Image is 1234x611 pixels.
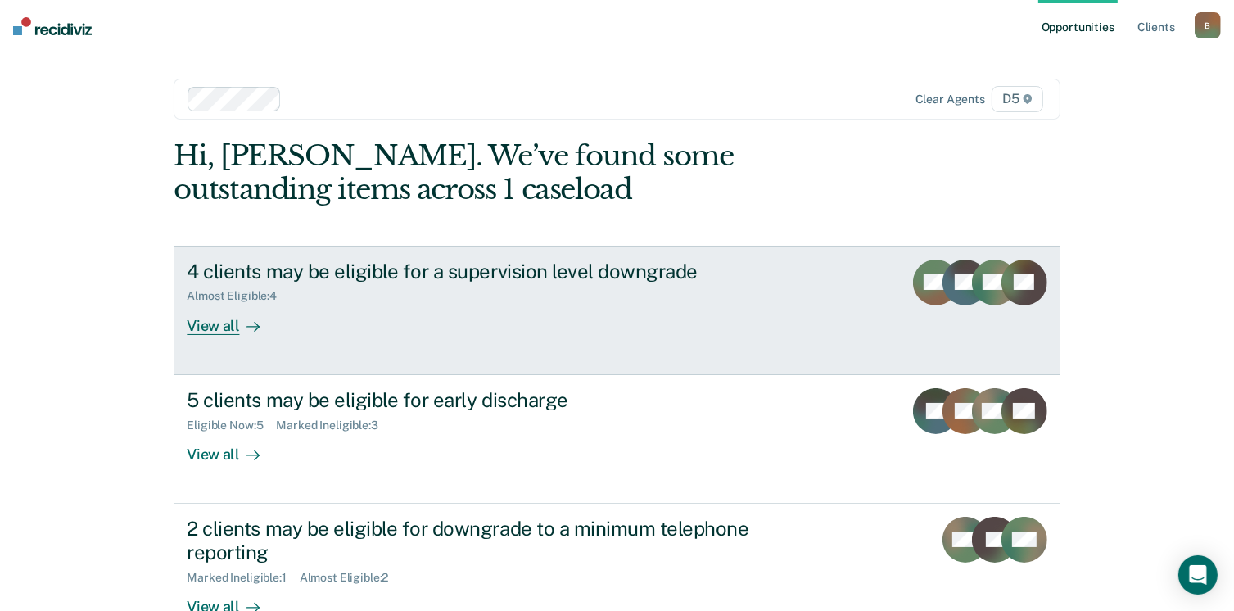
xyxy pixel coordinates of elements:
a: 4 clients may be eligible for a supervision level downgradeAlmost Eligible:4View all [174,246,1060,375]
img: Recidiviz [13,17,92,35]
div: Almost Eligible : 2 [300,571,402,585]
div: Marked Ineligible : 1 [187,571,299,585]
div: Almost Eligible : 4 [187,289,290,303]
div: Open Intercom Messenger [1178,555,1218,595]
a: 5 clients may be eligible for early dischargeEligible Now:5Marked Ineligible:3View all [174,375,1060,504]
button: B [1195,12,1221,38]
div: 2 clients may be eligible for downgrade to a minimum telephone reporting [187,517,762,564]
div: View all [187,432,278,464]
div: Marked Ineligible : 3 [276,419,391,432]
div: View all [187,303,278,335]
span: D5 [992,86,1043,112]
div: 4 clients may be eligible for a supervision level downgrade [187,260,762,283]
div: Hi, [PERSON_NAME]. We’ve found some outstanding items across 1 caseload [174,139,883,206]
div: Eligible Now : 5 [187,419,276,432]
div: Clear agents [915,93,985,106]
div: 5 clients may be eligible for early discharge [187,388,762,412]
